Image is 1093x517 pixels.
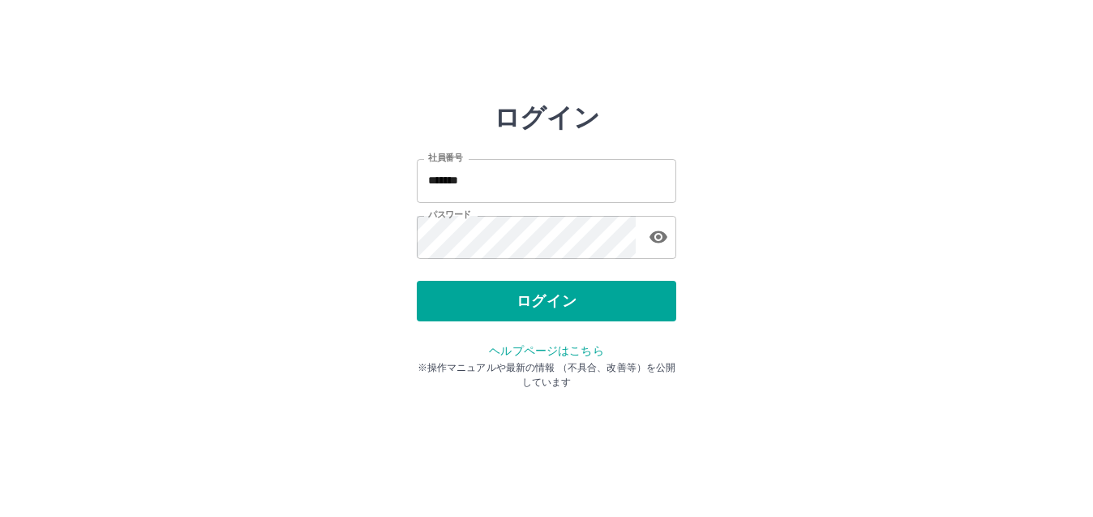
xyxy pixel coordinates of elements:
[428,209,471,221] label: パスワード
[489,344,603,357] a: ヘルプページはこちら
[428,152,462,164] label: 社員番号
[417,360,676,390] p: ※操作マニュアルや最新の情報 （不具合、改善等）を公開しています
[494,102,600,133] h2: ログイン
[417,281,676,321] button: ログイン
